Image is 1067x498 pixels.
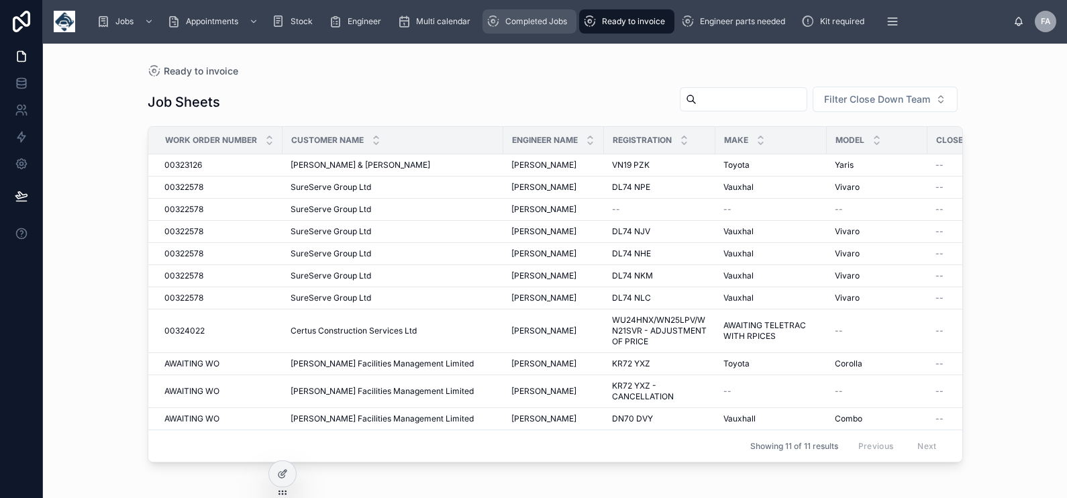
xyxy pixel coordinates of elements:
[291,386,474,397] span: [PERSON_NAME] Facilities Management Limited
[824,93,930,106] span: Filter Close Down Team
[163,9,265,34] a: Appointments
[511,248,576,259] span: [PERSON_NAME]
[291,226,495,237] a: SureServe Group Ltd
[723,204,819,215] a: --
[935,413,1034,424] a: --
[612,226,707,237] a: DL74 NJV
[148,64,238,78] a: Ready to invoice
[505,16,567,27] span: Completed Jobs
[612,160,650,170] span: VN19 PZK
[723,160,819,170] a: Toyota
[935,182,1034,193] a: --
[164,293,274,303] a: 00322578
[291,270,495,281] a: SureServe Group Ltd
[935,204,944,215] span: --
[268,9,322,34] a: Stock
[482,9,576,34] a: Completed Jobs
[511,160,596,170] a: [PERSON_NAME]
[164,293,203,303] span: 00322578
[797,9,874,34] a: Kit required
[164,358,219,369] span: AWAITING WO
[936,135,1017,146] span: Close Down Team
[291,248,371,259] span: SureServe Group Ltd
[935,386,1034,397] a: --
[612,413,653,424] span: DN70 DVY
[164,270,274,281] a: 00322578
[612,160,707,170] a: VN19 PZK
[935,204,1034,215] a: --
[935,293,1034,303] a: --
[511,413,576,424] span: [PERSON_NAME]
[612,270,707,281] a: DL74 NKM
[164,386,219,397] span: AWAITING WO
[612,293,707,303] a: DL74 NLC
[935,358,944,369] span: --
[723,226,819,237] a: Vauxhal
[602,16,665,27] span: Ready to invoice
[612,248,651,259] span: DL74 NHE
[935,326,944,336] span: --
[164,226,274,237] a: 00322578
[723,386,819,397] a: --
[835,358,862,369] span: Corolla
[723,358,750,369] span: Toyota
[935,326,1034,336] a: --
[291,358,474,369] span: [PERSON_NAME] Facilities Management Limited
[612,315,707,347] a: WU24HNX/WN25LPV/WN21SVR - ADJUSTMENT OF PRICE
[164,204,274,215] a: 00322578
[935,270,944,281] span: --
[835,160,854,170] span: Yaris
[93,9,160,34] a: Jobs
[511,293,596,303] a: [PERSON_NAME]
[511,386,596,397] a: [PERSON_NAME]
[612,381,707,402] a: KR72 YXZ - CANCELLATION
[835,204,919,215] a: --
[935,413,944,424] span: --
[835,204,843,215] span: --
[835,182,860,193] span: Vivaro
[723,413,756,424] span: Vauxhall
[700,16,785,27] span: Engineer parts needed
[164,182,274,193] a: 00322578
[291,326,495,336] a: Certus Construction Services Ltd
[935,226,944,237] span: --
[612,293,651,303] span: DL74 NLC
[835,270,860,281] span: Vivaro
[835,135,864,146] span: Model
[835,413,919,424] a: Combo
[291,293,495,303] a: SureServe Group Ltd
[291,160,495,170] a: [PERSON_NAME] & [PERSON_NAME]
[291,182,495,193] a: SureServe Group Ltd
[820,16,864,27] span: Kit required
[723,248,819,259] a: Vauxhal
[613,135,672,146] span: Registration
[291,326,417,336] span: Certus Construction Services Ltd
[164,270,203,281] span: 00322578
[164,248,274,259] a: 00322578
[165,135,257,146] span: Work Order Number
[723,386,731,397] span: --
[291,160,430,170] span: [PERSON_NAME] & [PERSON_NAME]
[511,226,576,237] span: [PERSON_NAME]
[511,326,596,336] a: [PERSON_NAME]
[835,326,919,336] a: --
[935,160,1034,170] a: --
[511,326,576,336] span: [PERSON_NAME]
[612,204,707,215] a: --
[835,270,919,281] a: Vivaro
[835,386,919,397] a: --
[164,160,202,170] span: 00323126
[723,226,754,237] span: Vauxhal
[612,270,653,281] span: DL74 NKM
[750,441,838,452] span: Showing 11 of 11 results
[723,270,754,281] span: Vauxhal
[1041,16,1051,27] span: FA
[723,413,819,424] a: Vauxhall
[164,204,203,215] span: 00322578
[723,358,819,369] a: Toyota
[511,386,576,397] span: [PERSON_NAME]
[115,16,134,27] span: Jobs
[935,293,944,303] span: --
